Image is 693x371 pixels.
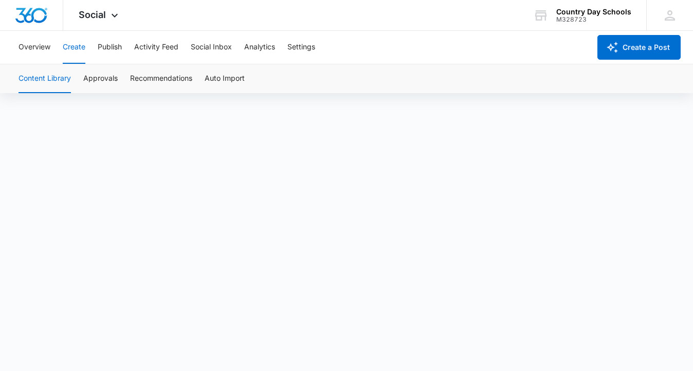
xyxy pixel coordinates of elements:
button: Analytics [244,31,275,64]
button: Settings [287,31,315,64]
div: account name [556,8,631,16]
button: Activity Feed [134,31,178,64]
button: Overview [19,31,50,64]
button: Auto Import [205,64,245,93]
button: Create a Post [597,35,681,60]
div: account id [556,16,631,23]
button: Social Inbox [191,31,232,64]
button: Content Library [19,64,71,93]
button: Recommendations [130,64,192,93]
button: Approvals [83,64,118,93]
span: Social [79,9,106,20]
button: Create [63,31,85,64]
button: Publish [98,31,122,64]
